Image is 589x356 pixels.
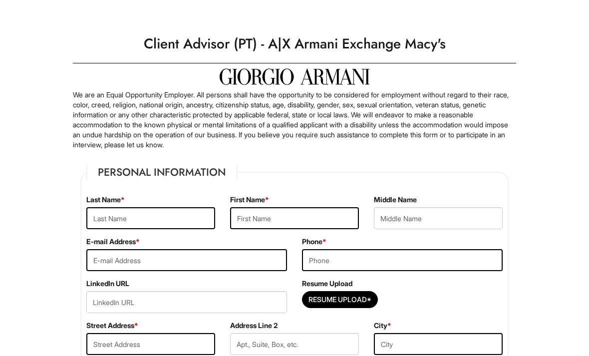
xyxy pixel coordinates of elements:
input: E-mail Address [86,249,287,271]
p: We are an Equal Opportunity Employer. All persons shall have the opportunity to be considered for... [73,90,516,150]
legend: Personal Information [86,165,237,180]
label: Last Name [86,195,125,205]
input: Last Name [86,207,215,229]
input: LinkedIn URL [86,291,287,313]
label: Phone [302,237,326,247]
label: Address Line 2 [230,321,278,331]
h1: Client Advisor (PT) - A|X Armani Exchange Macy's [68,30,521,58]
input: Apt., Suite, Box, etc. [230,333,359,355]
label: E-mail Address [86,237,140,247]
label: LinkedIn URL [86,279,129,289]
label: Middle Name [374,195,417,205]
label: Street Address [86,321,138,331]
input: First Name [230,207,359,229]
button: Resume Upload*Resume Upload* [302,291,378,308]
img: Giorgio Armani [220,68,369,85]
label: First Name [230,195,269,205]
label: City [374,321,391,331]
input: City [374,333,503,355]
input: Phone [302,249,503,271]
input: Street Address [86,333,215,355]
label: Resume Upload [302,279,352,289]
input: Middle Name [374,207,503,229]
